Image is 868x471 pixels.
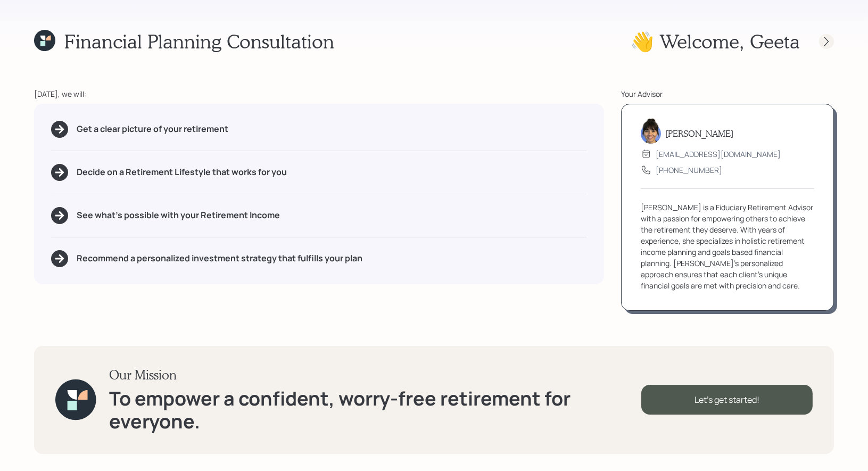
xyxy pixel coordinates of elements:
[641,385,813,415] div: Let's get started!
[77,210,280,220] h5: See what's possible with your Retirement Income
[630,30,800,53] h1: 👋 Welcome , Geeta
[656,148,781,160] div: [EMAIL_ADDRESS][DOMAIN_NAME]
[77,167,287,177] h5: Decide on a Retirement Lifestyle that works for you
[641,118,661,144] img: treva-nostdahl-headshot.png
[109,387,642,433] h1: To empower a confident, worry-free retirement for everyone.
[621,88,834,100] div: Your Advisor
[656,164,722,176] div: [PHONE_NUMBER]
[64,30,334,53] h1: Financial Planning Consultation
[34,88,604,100] div: [DATE], we will:
[77,253,362,263] h5: Recommend a personalized investment strategy that fulfills your plan
[665,128,733,138] h5: [PERSON_NAME]
[77,124,228,134] h5: Get a clear picture of your retirement
[641,202,814,291] div: [PERSON_NAME] is a Fiduciary Retirement Advisor with a passion for empowering others to achieve t...
[109,367,642,383] h3: Our Mission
